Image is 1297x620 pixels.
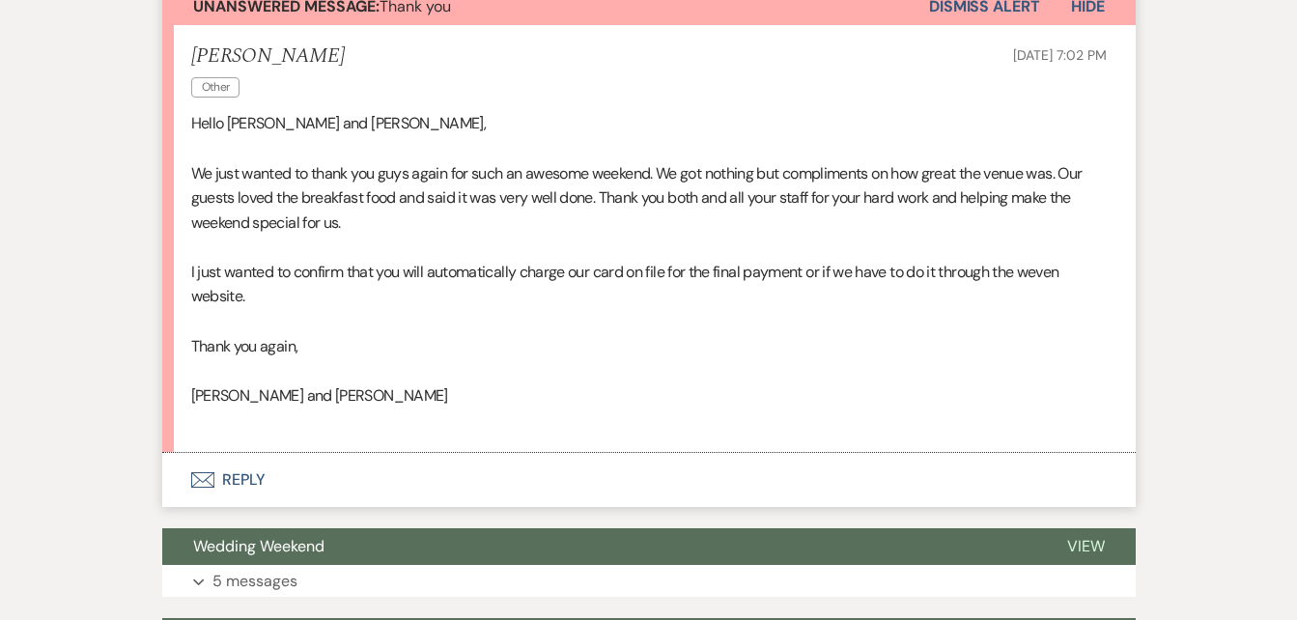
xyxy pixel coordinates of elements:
p: 5 messages [212,569,297,594]
span: Wedding Weekend [193,536,324,556]
p: Thank you again, [191,334,1107,359]
p: [PERSON_NAME] and [PERSON_NAME] [191,383,1107,409]
p: We just wanted to thank you guys again for such an awesome weekend. We got nothing but compliment... [191,161,1107,236]
button: View [1036,528,1136,565]
button: Wedding Weekend [162,528,1036,565]
button: Reply [162,453,1136,507]
span: Other [191,77,240,98]
button: 5 messages [162,565,1136,598]
span: View [1067,536,1105,556]
span: [DATE] 7:02 PM [1013,46,1106,64]
h5: [PERSON_NAME] [191,44,345,69]
p: I just wanted to confirm that you will automatically charge our card on file for the final paymen... [191,260,1107,309]
p: Hello [PERSON_NAME] and [PERSON_NAME], [191,111,1107,136]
